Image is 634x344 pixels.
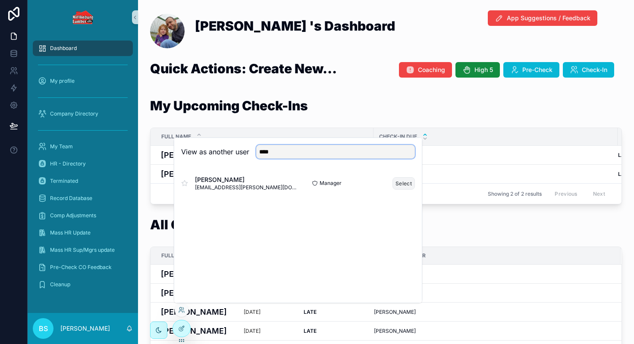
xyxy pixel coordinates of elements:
button: High 5 [455,62,500,78]
strong: LATE [304,309,317,315]
span: High 5 [474,66,493,74]
span: Full Name [161,252,191,259]
a: Cleanup [33,277,133,292]
button: App Suggestions / Feedback [488,10,597,26]
h2: View as another user [181,147,249,157]
span: Pre-Check CO Feedback [50,264,112,271]
strong: LATE [304,328,317,334]
span: [PERSON_NAME] [374,328,416,335]
a: Record Database [33,191,133,206]
a: HR - Directory [33,156,133,172]
h1: All Check-Ins [150,218,237,231]
span: Showing 2 of 2 results [488,191,542,197]
h4: [PERSON_NAME] [161,168,368,180]
span: HR - Directory [50,160,86,167]
span: Cleanup [50,281,70,288]
span: Coaching [418,66,445,74]
span: Check-In Due [379,133,417,140]
span: App Suggestions / Feedback [507,14,590,22]
a: Pre-Check CO Feedback [33,260,133,275]
a: Mass HR Sup/Mgrs update [33,242,133,258]
strong: LATE [618,171,631,177]
p: [PERSON_NAME] [60,324,110,333]
strong: LATE [618,152,631,158]
div: scrollable content [28,34,138,303]
span: Full Name [161,133,191,140]
span: Pre-Check [522,66,552,74]
h4: [PERSON_NAME] [161,325,233,337]
span: [EMAIL_ADDRESS][PERSON_NAME][DOMAIN_NAME] [195,184,298,191]
span: Mass HR Sup/Mgrs update [50,247,115,253]
img: App logo [72,10,94,24]
a: Terminated [33,173,133,189]
span: Terminated [50,178,78,185]
button: Coaching [399,62,452,78]
button: Pre-Check [503,62,559,78]
span: BS [39,323,48,334]
a: My profile [33,73,133,89]
a: Dashboard [33,41,133,56]
h4: [PERSON_NAME] [161,149,368,161]
h1: [PERSON_NAME] 's Dashboard [195,19,395,32]
span: My profile [50,78,75,84]
a: My Team [33,139,133,154]
a: Company Directory [33,106,133,122]
h4: [PERSON_NAME] [161,268,233,280]
h4: [PERSON_NAME] [161,306,233,318]
span: Dashboard [50,45,77,52]
span: My Team [50,143,73,150]
a: Mass HR Update [33,225,133,241]
h1: Quick Actions: Create New... [150,62,337,75]
h1: My Upcoming Check-Ins [150,99,308,112]
span: Company Directory [50,110,98,117]
button: Select [392,177,415,190]
span: Record Database [50,195,92,202]
button: Check-In [563,62,614,78]
p: [DATE] [244,309,261,316]
h4: [PERSON_NAME] [161,287,233,299]
p: [DATE] [244,328,261,335]
span: Check-In [582,66,607,74]
span: Mass HR Update [50,229,91,236]
span: Manager [320,180,342,187]
span: Comp Adjustments [50,212,96,219]
a: Comp Adjustments [33,208,133,223]
span: [PERSON_NAME] [195,175,298,184]
span: [PERSON_NAME] [374,309,416,316]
